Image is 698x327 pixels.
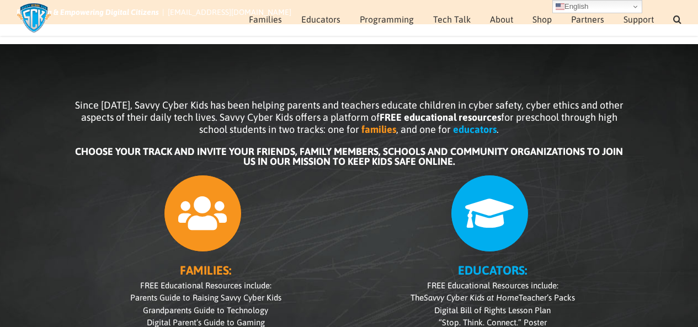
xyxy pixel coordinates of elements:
[75,99,624,135] span: Since [DATE], Savvy Cyber Kids has been helping parents and teachers educate children in cyber sa...
[434,305,551,315] span: Digital Bill of Rights Lesson Plan
[453,124,497,135] b: educators
[490,15,513,24] span: About
[532,15,552,24] span: Shop
[180,263,231,277] b: FAMILIES:
[556,2,564,11] img: en
[497,124,499,135] span: .
[571,15,604,24] span: Partners
[140,281,271,290] span: FREE Educational Resources include:
[147,318,265,327] span: Digital Parent’s Guide to Gaming
[361,124,396,135] b: families
[75,146,623,167] b: CHOOSE YOUR TRACK AND INVITE YOUR FRIENDS, FAMILY MEMBERS, SCHOOLS AND COMMUNITY ORGANIZATIONS TO...
[249,15,282,24] span: Families
[433,15,471,24] span: Tech Talk
[17,3,51,33] img: Savvy Cyber Kids Logo
[380,111,501,123] b: FREE educational resources
[360,15,414,24] span: Programming
[424,293,519,302] i: Savvy Cyber Kids at Home
[396,124,451,135] span: , and one for
[411,293,575,302] span: The Teacher’s Packs
[143,305,268,315] span: Grandparents Guide to Technology
[130,293,281,302] span: Parents Guide to Raising Savvy Cyber Kids
[301,15,340,24] span: Educators
[624,15,654,24] span: Support
[458,263,527,277] b: EDUCATORS:
[439,318,547,327] span: “Stop. Think. Connect.” Poster
[427,281,558,290] span: FREE Educational Resources include:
